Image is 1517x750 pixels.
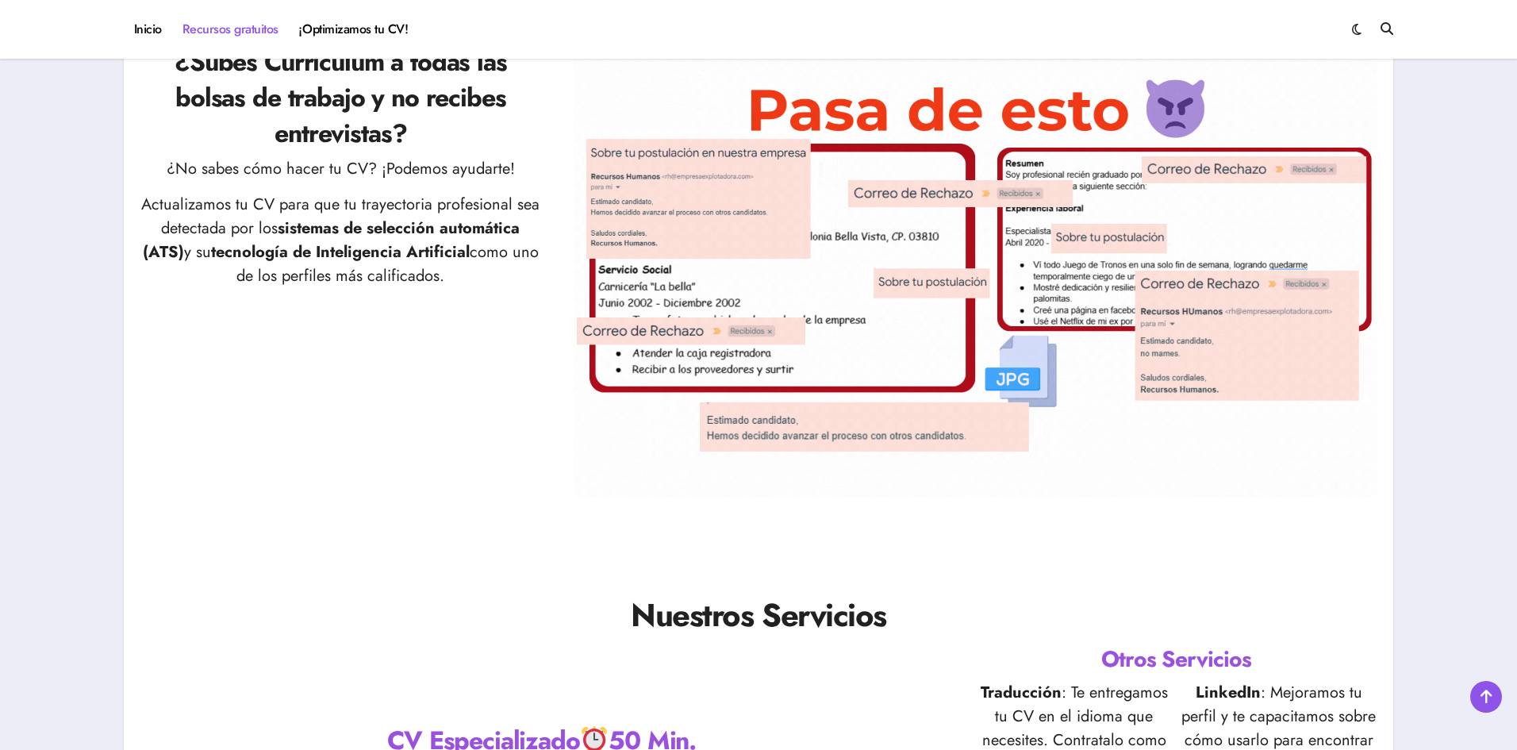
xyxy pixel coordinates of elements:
a: Inicio [124,8,172,51]
strong: Traducción [981,681,1062,704]
strong: LinkedIn [1196,681,1261,704]
h3: Otros Servicios [975,644,1377,675]
h1: Nuestros Servicios [140,593,1377,637]
strong: tecnología de Inteligencia Artificial [211,240,470,263]
p: Actualizamos tu CV para que tu trayectoria profesional sea detectada por los y su como uno de los... [140,193,542,288]
p: ¿No sabes cómo hacer tu CV? ¡Podemos ayudarte! [140,157,542,181]
a: Recursos gratuitos [172,8,289,51]
h2: ¿Subes Currículum a todas las bolsas de trabajo y no recibes entrevistas? [140,44,542,151]
a: ¡Optimizamos tu CV! [289,8,418,51]
strong: sistemas de selección automática (ATS) [143,217,520,263]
